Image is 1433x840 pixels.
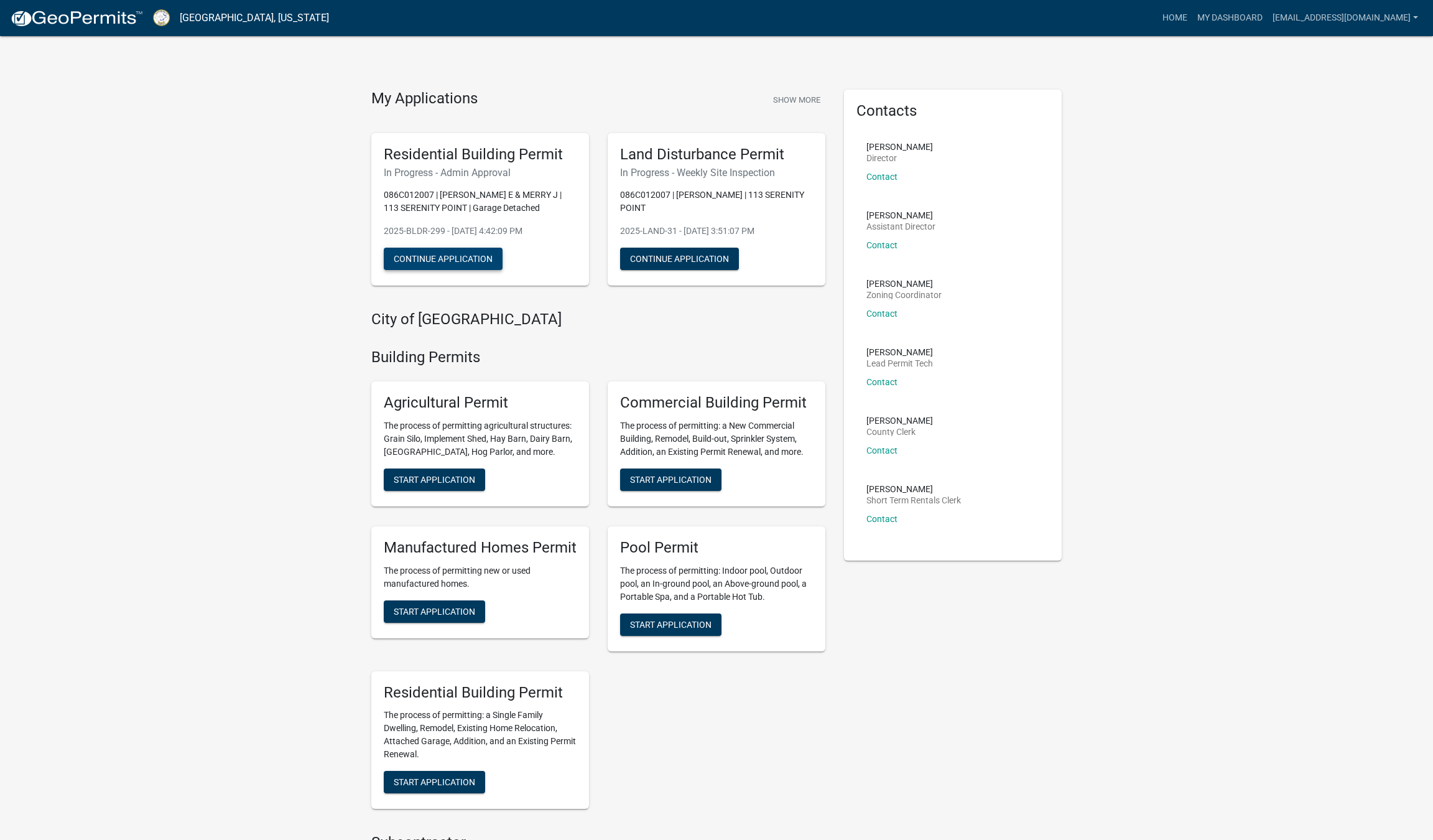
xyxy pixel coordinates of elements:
p: 086C012007 | [PERSON_NAME] | 113 SERENITY POINT [620,189,813,215]
a: Contact [866,309,897,319]
h4: Building Permits [371,348,825,366]
span: Start Application [630,619,712,629]
span: Start Application [394,606,475,616]
h4: My Applications [371,90,478,108]
p: [PERSON_NAME] [866,485,961,493]
h4: City of [GEOGRAPHIC_DATA] [371,310,825,329]
p: The process of permitting: a New Commercial Building, Remodel, Build-out, Sprinkler System, Addit... [620,419,813,459]
h5: Residential Building Permit [384,684,577,702]
p: The process of permitting: a Single Family Dwelling, Remodel, Existing Home Relocation, Attached ... [384,709,577,761]
button: Show More [768,90,825,110]
p: 2025-BLDR-299 - [DATE] 4:42:09 PM [384,225,577,238]
p: Director [866,154,933,162]
button: Start Application [384,600,485,623]
p: The process of permitting agricultural structures: Grain Silo, Implement Shed, Hay Barn, Dairy Ba... [384,419,577,459]
p: [PERSON_NAME] [866,211,935,220]
p: 2025-LAND-31 - [DATE] 3:51:07 PM [620,225,813,238]
p: [PERSON_NAME] [866,348,933,357]
p: County Clerk [866,427,933,436]
p: 086C012007 | [PERSON_NAME] E & MERRY J | 113 SERENITY POINT | Garage Detached [384,189,577,215]
p: [PERSON_NAME] [866,416,933,425]
a: Contact [866,377,897,387]
h5: Residential Building Permit [384,146,577,164]
a: My Dashboard [1192,6,1268,30]
p: The process of permitting: Indoor pool, Outdoor pool, an In-ground pool, an Above-ground pool, a ... [620,564,813,604]
span: Start Application [630,474,712,484]
a: Home [1157,6,1192,30]
h5: Land Disturbance Permit [620,146,813,164]
p: Zoning Coordinator [866,291,942,299]
button: Start Application [620,614,721,636]
p: [PERSON_NAME] [866,279,942,288]
h5: Contacts [856,102,1049,120]
a: Contact [866,514,897,524]
p: [PERSON_NAME] [866,142,933,151]
h6: In Progress - Admin Approval [384,167,577,179]
h5: Manufactured Homes Permit [384,539,577,557]
h5: Commercial Building Permit [620,394,813,412]
img: Putnam County, Georgia [153,9,170,26]
h6: In Progress - Weekly Site Inspection [620,167,813,179]
p: Assistant Director [866,222,935,231]
p: The process of permitting new or used manufactured homes. [384,564,577,590]
button: Start Application [384,771,485,793]
a: Contact [866,240,897,250]
button: Start Application [384,469,485,491]
button: Start Application [620,469,721,491]
a: [GEOGRAPHIC_DATA], [US_STATE] [180,7,329,29]
h5: Pool Permit [620,539,813,557]
span: Start Application [394,777,475,787]
p: Short Term Rentals Clerk [866,496,961,505]
button: Continue Application [620,248,739,270]
p: Lead Permit Tech [866,359,933,368]
h5: Agricultural Permit [384,394,577,412]
a: Contact [866,446,897,455]
span: Start Application [394,474,475,484]
a: [EMAIL_ADDRESS][DOMAIN_NAME] [1268,6,1423,30]
button: Continue Application [384,248,503,270]
a: Contact [866,172,897,182]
